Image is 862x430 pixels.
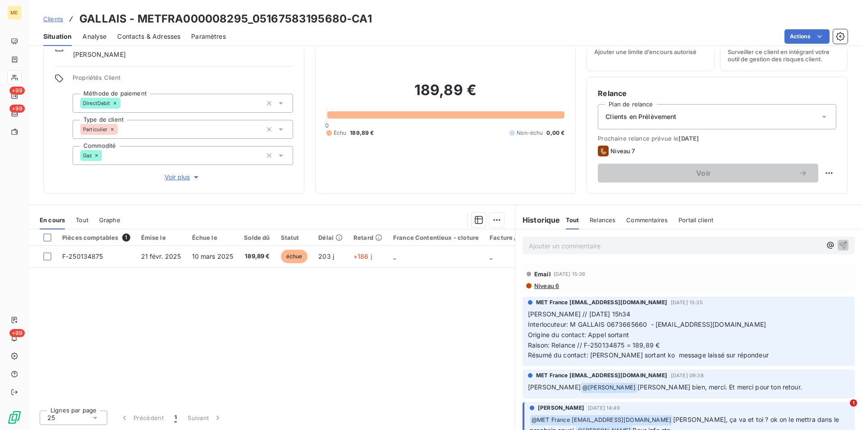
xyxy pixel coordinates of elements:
[393,252,396,260] span: _
[334,129,347,137] span: Échu
[47,413,55,422] span: 25
[83,101,110,106] span: DirectDebit
[393,234,479,241] div: France Contentieux - cloture
[538,404,584,412] span: [PERSON_NAME]
[9,105,25,113] span: +99
[40,216,65,224] span: En cours
[566,216,579,224] span: Tout
[528,351,769,359] span: Résumé du contact: [PERSON_NAME] sortant ko message laissé sur répondeur
[192,252,234,260] span: 10 mars 2025
[594,48,697,55] span: Ajouter une limite d’encours autorisé
[605,112,676,121] span: Clients en Prélèvement
[350,129,374,137] span: 189,89 €
[490,234,551,241] div: Facture / Echéancier
[637,383,802,391] span: [PERSON_NAME] bien, merci. Et merci pour ton retour.
[528,320,766,328] span: Interlocuteur: M GALLAIS 0673665660 - [EMAIL_ADDRESS][DOMAIN_NAME]
[536,298,667,306] span: MET France [EMAIL_ADDRESS][DOMAIN_NAME]
[609,169,798,177] span: Voir
[831,399,853,421] iframe: Intercom live chat
[554,271,586,277] span: [DATE] 15:36
[141,252,181,260] span: 21 févr. 2025
[73,74,293,87] span: Propriétés Client
[610,147,635,155] span: Niveau 7
[165,173,201,182] span: Voir plus
[534,270,551,278] span: Email
[588,405,620,411] span: [DATE] 14:49
[546,129,564,137] span: 0,00 €
[533,282,559,289] span: Niveau 6
[598,135,836,142] span: Prochaine relance prévue le
[79,11,372,27] h3: GALLAIS - METFRA000008295_05167583195680-CA1
[326,81,565,108] h2: 189,89 €
[530,415,673,425] span: @ MET France [EMAIL_ADDRESS][DOMAIN_NAME]
[118,125,125,133] input: Ajouter une valeur
[174,413,177,422] span: 1
[182,408,228,427] button: Suivant
[7,410,22,425] img: Logo LeanPay
[598,88,836,99] h6: Relance
[528,341,660,349] span: Raison: Relance // F-250134875 = 189,89 €
[43,15,63,23] span: Clients
[281,250,308,263] span: échue
[169,408,182,427] button: 1
[850,399,857,407] span: 1
[73,50,126,59] span: [PERSON_NAME]
[515,215,560,225] h6: Historique
[490,252,492,260] span: _
[671,300,703,305] span: [DATE] 15:35
[83,153,92,158] span: Gaz
[353,252,372,260] span: +186 j
[244,252,270,261] span: 189,89 €
[671,373,704,378] span: [DATE] 09:38
[122,233,130,242] span: 1
[120,99,128,107] input: Ajouter une valeur
[117,32,180,41] span: Contacts & Adresses
[244,234,270,241] div: Solde dû
[102,151,109,160] input: Ajouter une valeur
[528,331,629,339] span: Origine du contact: Appel sortant
[7,5,22,20] div: ME
[679,216,713,224] span: Portail client
[318,252,334,260] span: 203 j
[191,32,226,41] span: Paramètres
[528,310,630,318] span: [PERSON_NAME] // [DATE] 15h34
[83,32,106,41] span: Analyse
[62,233,130,242] div: Pièces comptables
[43,14,63,23] a: Clients
[581,383,637,393] span: @ [PERSON_NAME]
[141,234,181,241] div: Émise le
[325,122,329,129] span: 0
[318,234,343,241] div: Délai
[598,164,818,183] button: Voir
[590,216,615,224] span: Relances
[192,234,234,241] div: Échue le
[9,329,25,337] span: +99
[517,129,543,137] span: Non-échu
[528,383,581,391] span: [PERSON_NAME]
[76,216,88,224] span: Tout
[626,216,668,224] span: Commentaires
[536,371,667,380] span: MET France [EMAIL_ADDRESS][DOMAIN_NAME]
[83,127,108,132] span: Particulier
[115,408,169,427] button: Précédent
[679,135,699,142] span: [DATE]
[353,234,382,241] div: Retard
[9,87,25,95] span: +99
[62,252,103,260] span: F-250134875
[784,29,830,44] button: Actions
[99,216,120,224] span: Graphe
[728,48,840,63] span: Surveiller ce client en intégrant votre outil de gestion des risques client.
[281,234,308,241] div: Statut
[43,32,72,41] span: Situation
[73,172,293,182] button: Voir plus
